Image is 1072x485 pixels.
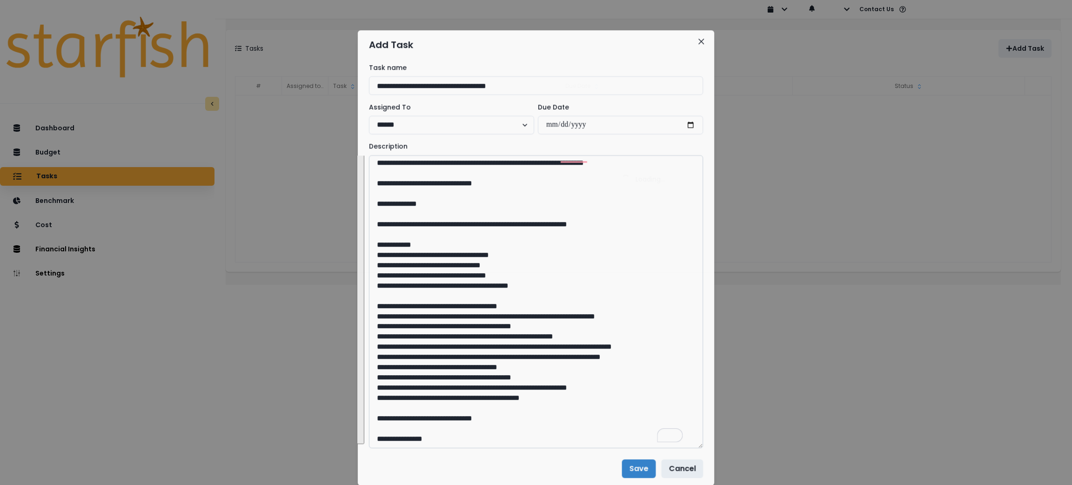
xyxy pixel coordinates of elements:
[661,459,703,478] button: Cancel
[622,459,656,478] button: Save
[694,34,709,49] button: Close
[369,63,697,73] label: Task name
[358,30,714,59] header: Add Task
[369,155,703,448] textarea: To enrich screen reader interactions, please activate Accessibility in Grammarly extension settings
[369,142,697,152] label: Description
[538,102,697,112] label: Due Date
[369,102,529,112] label: Assigned To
